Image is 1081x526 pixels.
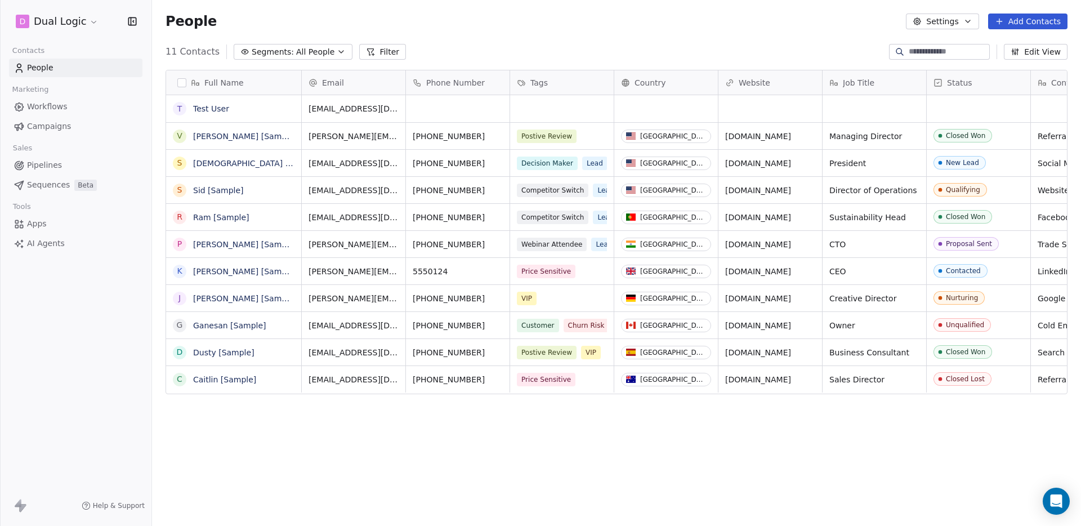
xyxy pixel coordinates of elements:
[517,373,575,386] span: Price Sensitive
[725,321,791,330] a: [DOMAIN_NAME]
[309,185,399,196] span: [EMAIL_ADDRESS][DOMAIN_NAME]
[177,184,182,196] div: S
[309,239,399,250] span: [PERSON_NAME][EMAIL_ADDRESS][DOMAIN_NAME]
[309,347,399,358] span: [EMAIL_ADDRESS][DOMAIN_NAME]
[725,348,791,357] a: [DOMAIN_NAME]
[517,319,559,332] span: Customer
[7,81,53,98] span: Marketing
[739,77,770,88] span: Website
[20,16,26,27] span: D
[581,346,601,359] span: VIP
[309,103,399,114] span: [EMAIL_ADDRESS][DOMAIN_NAME]
[82,501,145,510] a: Help & Support
[309,374,399,385] span: [EMAIL_ADDRESS][DOMAIN_NAME]
[946,186,980,194] div: Qualifying
[193,240,297,249] a: [PERSON_NAME] [Sample]
[591,238,617,251] span: Lead
[946,132,985,140] div: Closed Won
[309,131,399,142] span: [PERSON_NAME][EMAIL_ADDRESS][DOMAIN_NAME]
[517,265,575,278] span: Price Sensitive
[640,213,706,221] div: [GEOGRAPHIC_DATA]
[946,375,985,383] div: Closed Lost
[166,45,220,59] span: 11 Contacts
[406,70,510,95] div: Phone Number
[27,121,71,132] span: Campaigns
[177,157,182,169] div: S
[9,176,142,194] a: SequencesBeta
[7,42,50,59] span: Contacts
[946,294,978,302] div: Nurturing
[517,157,578,170] span: Decision Maker
[9,234,142,253] a: AI Agents
[359,44,406,60] button: Filter
[177,265,182,277] div: K
[725,186,791,195] a: [DOMAIN_NAME]
[413,266,503,277] span: 5550124
[725,213,791,222] a: [DOMAIN_NAME]
[193,321,266,330] a: Ganesan [Sample]
[1004,44,1067,60] button: Edit View
[718,70,822,95] div: Website
[204,77,244,88] span: Full Name
[517,184,588,197] span: Competitor Switch
[193,267,297,276] a: [PERSON_NAME] [Sample]
[946,267,981,275] div: Contacted
[93,501,145,510] span: Help & Support
[640,240,706,248] div: [GEOGRAPHIC_DATA]
[725,240,791,249] a: [DOMAIN_NAME]
[829,185,919,196] span: Director of Operations
[725,159,791,168] a: [DOMAIN_NAME]
[413,347,503,358] span: [PHONE_NUMBER]
[640,322,706,329] div: [GEOGRAPHIC_DATA]
[947,77,972,88] span: Status
[640,132,706,140] div: [GEOGRAPHIC_DATA]
[725,294,791,303] a: [DOMAIN_NAME]
[309,158,399,169] span: [EMAIL_ADDRESS][DOMAIN_NAME]
[177,319,183,331] div: G
[309,266,399,277] span: [PERSON_NAME][EMAIL_ADDRESS][DOMAIN_NAME]
[193,213,249,222] a: Ram [Sample]
[413,131,503,142] span: [PHONE_NUMBER]
[829,347,919,358] span: Business Consultant
[9,117,142,136] a: Campaigns
[635,77,666,88] span: Country
[74,180,97,191] span: Beta
[193,132,297,141] a: [PERSON_NAME] [Sample]
[426,77,485,88] span: Phone Number
[946,240,992,248] div: Proposal Sent
[252,46,294,58] span: Segments:
[640,186,706,194] div: [GEOGRAPHIC_DATA]
[177,346,183,358] div: D
[517,211,588,224] span: Competitor Switch
[530,77,548,88] span: Tags
[302,70,405,95] div: Email
[9,215,142,233] a: Apps
[640,159,706,167] div: [GEOGRAPHIC_DATA]
[829,131,919,142] span: Managing Director
[166,95,302,506] div: grid
[413,374,503,385] span: [PHONE_NUMBER]
[946,321,984,329] div: Unqualified
[296,46,334,58] span: All People
[193,375,256,384] a: Caitlin [Sample]
[177,373,182,385] div: C
[829,320,919,331] span: Owner
[946,213,985,221] div: Closed Won
[829,158,919,169] span: President
[413,212,503,223] span: [PHONE_NUMBER]
[517,238,587,251] span: Webinar Attendee
[309,293,399,304] span: [PERSON_NAME][EMAIL_ADDRESS][DOMAIN_NAME]
[166,13,217,30] span: People
[640,376,706,384] div: [GEOGRAPHIC_DATA]
[413,158,503,169] span: [PHONE_NUMBER]
[166,70,301,95] div: Full Name
[34,14,87,29] span: Dual Logic
[8,140,37,157] span: Sales
[193,104,229,113] a: Test User
[725,375,791,384] a: [DOMAIN_NAME]
[988,14,1067,29] button: Add Contacts
[9,59,142,77] a: People
[27,238,65,249] span: AI Agents
[823,70,926,95] div: Job Title
[843,77,874,88] span: Job Title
